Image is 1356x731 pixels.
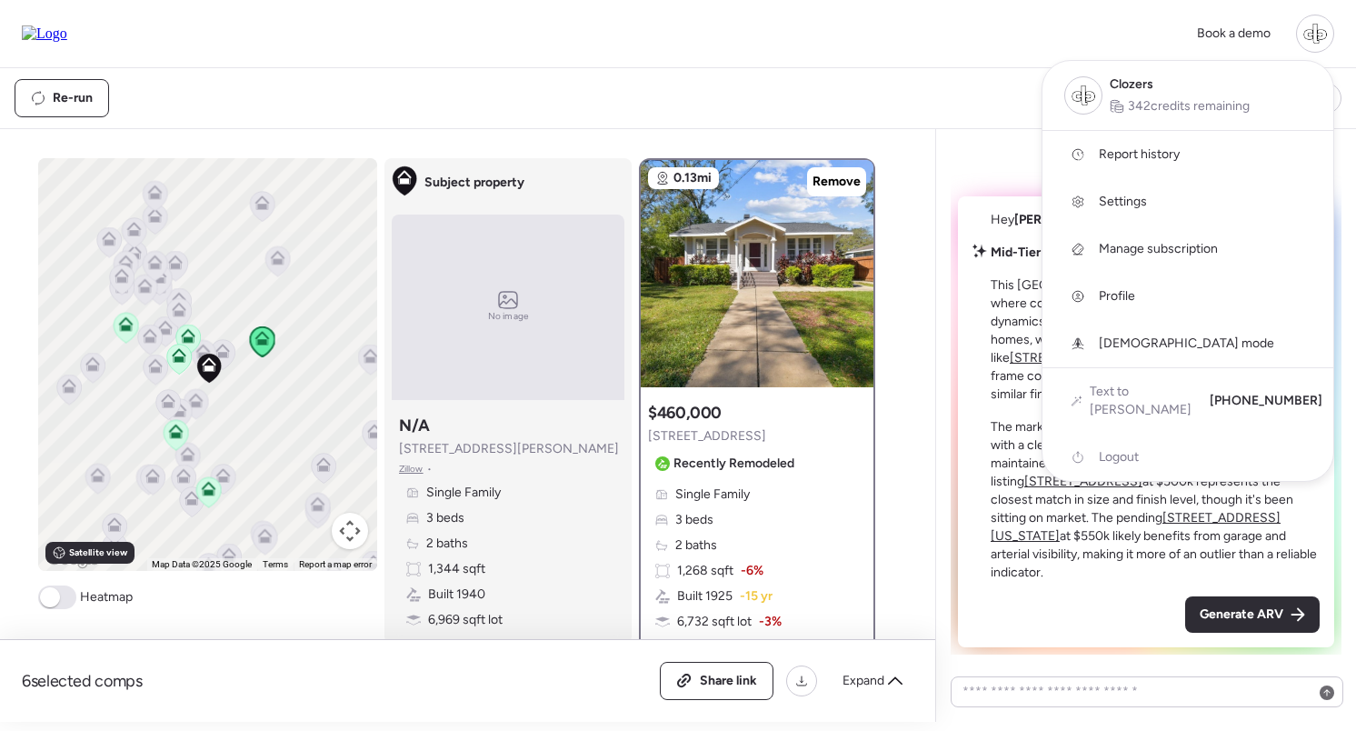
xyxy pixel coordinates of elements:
span: Logout [1099,448,1139,466]
span: Profile [1099,287,1135,305]
span: Book a demo [1197,25,1271,41]
img: Logo [22,25,67,42]
a: Settings [1042,178,1333,225]
span: Text to [PERSON_NAME] [1090,383,1195,419]
span: 6 selected comps [22,670,143,692]
span: 342 credits remaining [1128,97,1250,115]
span: Expand [843,672,884,690]
a: Text to [PERSON_NAME] [1072,383,1195,419]
span: [DEMOGRAPHIC_DATA] mode [1099,335,1274,353]
a: [DEMOGRAPHIC_DATA] mode [1042,320,1333,367]
a: Report history [1042,131,1333,178]
span: Settings [1099,193,1147,211]
span: [PHONE_NUMBER] [1210,392,1322,410]
a: Manage subscription [1042,225,1333,273]
a: Profile [1042,273,1333,320]
span: Manage subscription [1099,240,1218,258]
span: Report history [1099,145,1180,164]
span: Share link [700,672,757,690]
span: Clozers [1110,75,1153,94]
